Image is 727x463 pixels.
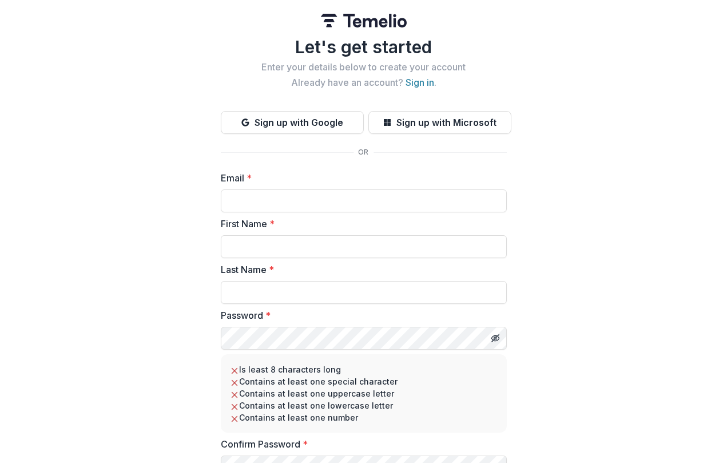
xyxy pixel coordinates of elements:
[221,37,507,57] h1: Let's get started
[221,308,500,322] label: Password
[368,111,511,134] button: Sign up with Microsoft
[221,263,500,276] label: Last Name
[230,363,498,375] li: Is least 8 characters long
[230,375,498,387] li: Contains at least one special character
[486,329,504,347] button: Toggle password visibility
[230,387,498,399] li: Contains at least one uppercase letter
[230,411,498,424] li: Contains at least one number
[221,62,507,73] h2: Enter your details below to create your account
[221,171,500,185] label: Email
[406,77,434,88] a: Sign in
[221,111,364,134] button: Sign up with Google
[321,14,407,27] img: Temelio
[221,77,507,88] h2: Already have an account? .
[221,437,500,451] label: Confirm Password
[221,217,500,231] label: First Name
[230,399,498,411] li: Contains at least one lowercase letter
